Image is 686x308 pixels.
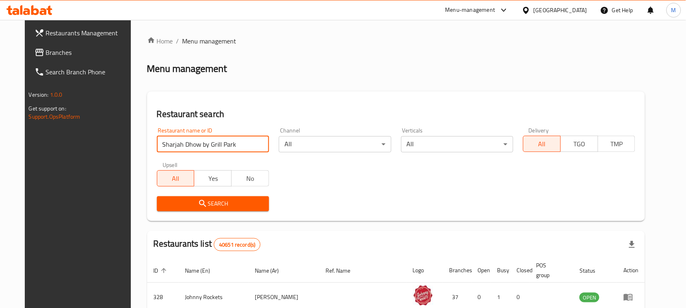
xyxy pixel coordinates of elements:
span: Status [580,266,606,275]
a: Restaurants Management [28,23,139,43]
a: Search Branch Phone [28,62,139,82]
label: Upsell [163,162,178,168]
div: All [279,136,391,152]
span: TGO [564,138,595,150]
a: Branches [28,43,139,62]
div: All [401,136,513,152]
th: Branches [443,258,471,283]
div: [GEOGRAPHIC_DATA] [534,6,587,15]
img: Johnny Rockets [413,285,433,306]
span: OPEN [580,293,599,302]
span: Search [163,199,263,209]
label: Delivery [529,128,549,133]
button: No [231,170,269,187]
span: M [671,6,676,15]
span: Menu management [182,36,237,46]
button: TMP [598,136,636,152]
h2: Restaurant search [157,108,636,120]
th: Closed [510,258,530,283]
div: Menu-management [445,5,495,15]
span: All [527,138,558,150]
span: All [161,173,191,184]
span: Version: [29,89,49,100]
a: Support.OpsPlatform [29,111,80,122]
nav: breadcrumb [147,36,645,46]
span: ID [154,266,169,275]
h2: Menu management [147,62,227,75]
span: Search Branch Phone [46,67,133,77]
span: 40651 record(s) [214,241,260,249]
span: 1.0.0 [50,89,63,100]
h2: Restaurants list [154,238,261,251]
div: OPEN [580,293,599,302]
button: TGO [560,136,598,152]
th: Busy [491,258,510,283]
span: Ref. Name [326,266,361,275]
button: All [157,170,195,187]
button: Search [157,196,269,211]
div: Total records count [214,238,261,251]
span: Name (En) [185,266,221,275]
span: Restaurants Management [46,28,133,38]
th: Action [617,258,645,283]
span: TMP [601,138,632,150]
span: Name (Ar) [255,266,289,275]
th: Open [471,258,491,283]
div: Export file [622,235,642,254]
a: Home [147,36,173,46]
span: Get support on: [29,103,66,114]
button: Yes [194,170,232,187]
div: Menu [623,292,638,302]
span: No [235,173,266,184]
button: All [523,136,561,152]
span: POS group [536,260,564,280]
input: Search for restaurant name or ID.. [157,136,269,152]
li: / [176,36,179,46]
span: Branches [46,48,133,57]
span: Yes [198,173,228,184]
th: Logo [406,258,443,283]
